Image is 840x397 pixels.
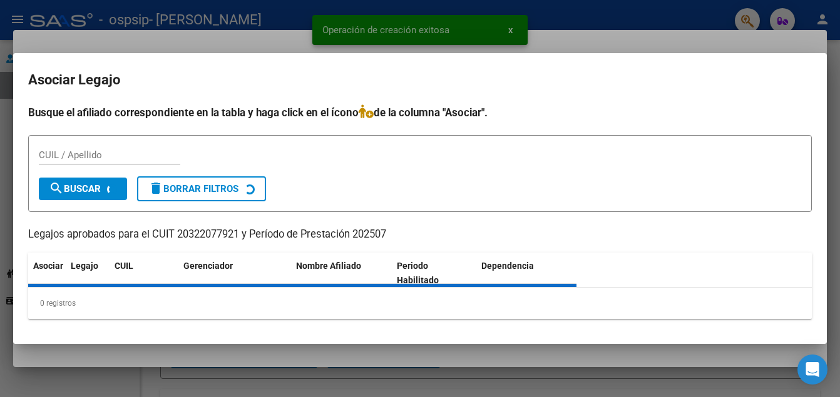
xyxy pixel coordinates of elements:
[392,253,476,294] datatable-header-cell: Periodo Habilitado
[137,176,266,201] button: Borrar Filtros
[71,261,98,271] span: Legajo
[33,261,63,271] span: Asociar
[481,261,534,271] span: Dependencia
[28,253,66,294] datatable-header-cell: Asociar
[183,261,233,271] span: Gerenciador
[66,253,110,294] datatable-header-cell: Legajo
[28,104,812,121] h4: Busque el afiliado correspondiente en la tabla y haga click en el ícono de la columna "Asociar".
[148,183,238,194] span: Borrar Filtros
[28,68,812,92] h2: Asociar Legajo
[39,178,127,200] button: Buscar
[178,253,291,294] datatable-header-cell: Gerenciador
[291,253,392,294] datatable-header-cell: Nombre Afiliado
[148,181,163,196] mat-icon: delete
[476,253,577,294] datatable-header-cell: Dependencia
[49,183,101,194] span: Buscar
[28,288,812,319] div: 0 registros
[110,253,178,294] datatable-header-cell: CUIL
[797,354,827,384] div: Open Intercom Messenger
[115,261,133,271] span: CUIL
[397,261,439,285] span: Periodo Habilitado
[296,261,361,271] span: Nombre Afiliado
[28,227,812,243] p: Legajos aprobados para el CUIT 20322077921 y Período de Prestación 202507
[49,181,64,196] mat-icon: search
